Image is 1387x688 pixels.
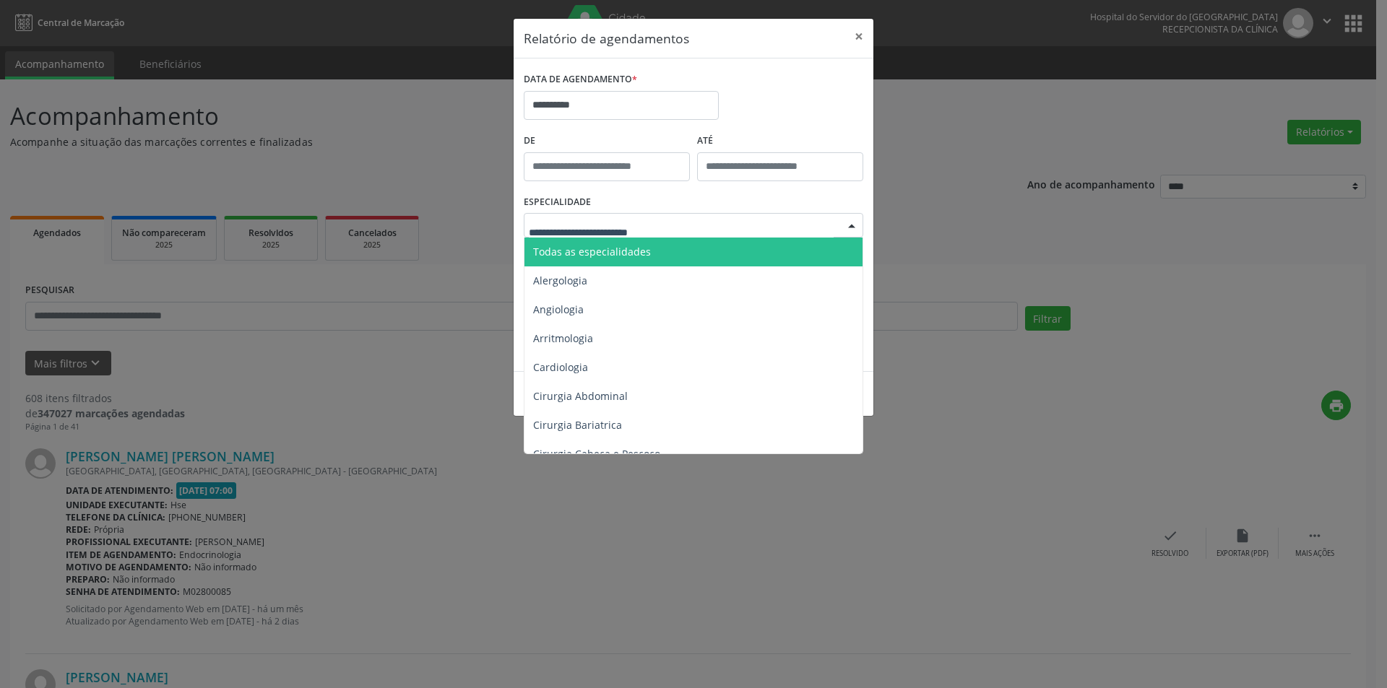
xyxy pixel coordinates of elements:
[533,245,651,258] span: Todas as especialidades
[524,130,690,152] label: De
[533,331,593,345] span: Arritmologia
[524,191,591,214] label: ESPECIALIDADE
[844,19,873,54] button: Close
[533,360,588,374] span: Cardiologia
[533,389,628,403] span: Cirurgia Abdominal
[533,447,660,461] span: Cirurgia Cabeça e Pescoço
[524,69,637,91] label: DATA DE AGENDAMENTO
[533,274,587,287] span: Alergologia
[697,130,863,152] label: ATÉ
[533,302,584,316] span: Angiologia
[524,29,689,48] h5: Relatório de agendamentos
[533,418,622,432] span: Cirurgia Bariatrica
